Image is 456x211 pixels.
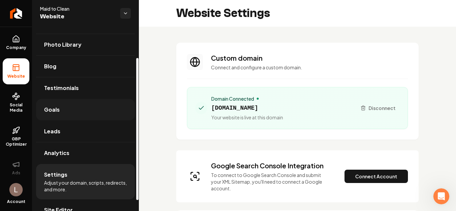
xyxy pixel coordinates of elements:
[40,5,115,12] span: Maid to Clean
[211,172,328,192] p: To connect to Google Search Console and submit your XML Sitemap, you'll need to connect a Google ...
[7,199,25,204] span: Account
[3,136,29,147] span: GBP Optimizer
[9,183,23,196] img: Logan Hubner
[44,41,81,49] span: Photo Library
[36,121,135,142] a: Leads
[211,103,283,113] span: [DOMAIN_NAME]
[36,142,135,164] a: Analytics
[44,171,67,179] span: Settings
[10,8,22,19] img: Rebolt Logo
[44,106,60,114] span: Goals
[211,95,254,102] span: Domain Connected
[176,7,270,20] h2: Website Settings
[357,102,400,114] button: Disconnect
[3,87,29,118] a: Social Media
[44,127,60,135] span: Leads
[345,170,408,183] button: Connect Account
[3,121,29,152] a: GBP Optimizer
[3,155,29,181] button: Ads
[3,102,29,113] span: Social Media
[5,74,28,79] span: Website
[44,62,56,70] span: Blog
[44,149,69,157] span: Analytics
[44,179,127,193] span: Adjust your domain, scripts, redirects, and more.
[36,99,135,120] a: Goals
[36,56,135,77] a: Blog
[36,34,135,55] a: Photo Library
[3,30,29,56] a: Company
[44,84,79,92] span: Testimonials
[369,105,396,112] span: Disconnect
[211,114,283,121] span: Your website is live at this domain
[40,12,115,21] span: Website
[3,45,29,50] span: Company
[9,183,23,196] button: Open user button
[211,53,408,63] h3: Custom domain
[36,77,135,99] a: Testimonials
[433,188,449,204] iframe: Intercom live chat
[211,161,328,170] h3: Google Search Console Integration
[9,170,23,176] span: Ads
[211,64,408,71] p: Connect and configure a custom domain.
